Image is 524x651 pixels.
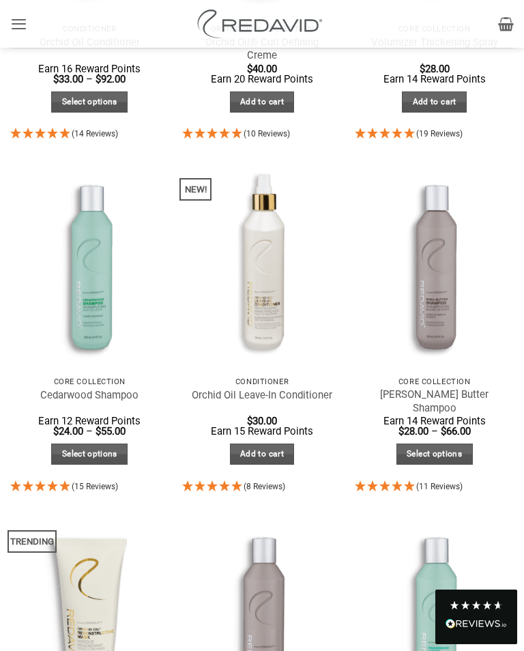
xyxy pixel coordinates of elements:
[53,425,83,437] bdi: 24.00
[17,377,162,386] p: Core Collection
[383,415,486,427] span: Earn 14 Reward Points
[446,619,507,628] img: REVIEWS.io
[211,425,313,437] span: Earn 15 Reward Points
[355,478,514,497] div: 4.91 Stars - 11 Reviews
[182,126,341,144] div: 5 Stars - 10 Reviews
[96,425,126,437] bdi: 55.00
[396,444,473,465] a: Select options for “Shea Butter Shampoo”
[230,91,295,113] a: Add to cart: “Orchid Oil® Curl Defining Creme”
[498,9,514,39] a: View cart
[247,63,252,75] span: $
[189,36,334,63] a: Orchid Oil® Curl Defining Creme
[96,73,126,85] bdi: 92.00
[420,63,450,75] bdi: 28.00
[86,73,93,85] span: –
[383,73,486,85] span: Earn 14 Reward Points
[398,425,404,437] span: $
[72,129,118,139] span: (14 Reviews)
[416,129,463,139] span: (19 Reviews)
[449,600,504,611] div: 4.8 Stars
[53,73,83,85] bdi: 33.00
[194,10,330,38] img: REDAVID Salon Products | United States
[96,73,101,85] span: $
[53,73,59,85] span: $
[402,91,467,113] a: Add to cart: “Volumizer Thickening Spray”
[72,482,118,491] span: (15 Reviews)
[51,91,128,113] a: Select options for “Orchid Oil Conditioner”
[441,425,471,437] bdi: 66.00
[362,388,507,415] a: [PERSON_NAME] Butter Shampoo
[192,389,332,402] a: Orchid Oil Leave-In Conditioner
[38,415,141,427] span: Earn 12 Reward Points
[40,389,139,402] a: Cedarwood Shampoo
[247,415,252,427] span: $
[441,425,446,437] span: $
[420,63,425,75] span: $
[355,126,514,144] div: 4.95 Stars - 19 Reviews
[86,425,93,437] span: –
[435,590,517,644] div: Read All Reviews
[96,425,101,437] span: $
[182,478,341,497] div: 5 Stars - 8 Reviews
[362,377,507,386] p: Core Collection
[10,7,27,41] a: Menu
[38,63,141,75] span: Earn 16 Reward Points
[355,158,514,370] img: REDAVID Shea Butter Shampoo
[10,158,169,370] img: REDAVID Cedarwood Shampoo - 1
[398,425,428,437] bdi: 28.00
[446,616,507,634] div: Read All Reviews
[431,425,438,437] span: –
[10,126,169,144] div: 4.93 Stars - 14 Reviews
[211,73,313,85] span: Earn 20 Reward Points
[244,129,290,139] span: (10 Reviews)
[230,444,295,465] a: Add to cart: “Orchid Oil Leave-In Conditioner”
[189,377,334,386] p: Conditioner
[247,63,277,75] bdi: 40.00
[244,482,285,491] span: (8 Reviews)
[247,415,277,427] bdi: 30.00
[51,444,128,465] a: Select options for “Cedarwood Shampoo”
[182,158,341,370] img: REDAVID Orchid Oil Leave-In Conditioner
[10,478,169,497] div: 4.93 Stars - 15 Reviews
[416,482,463,491] span: (11 Reviews)
[53,425,59,437] span: $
